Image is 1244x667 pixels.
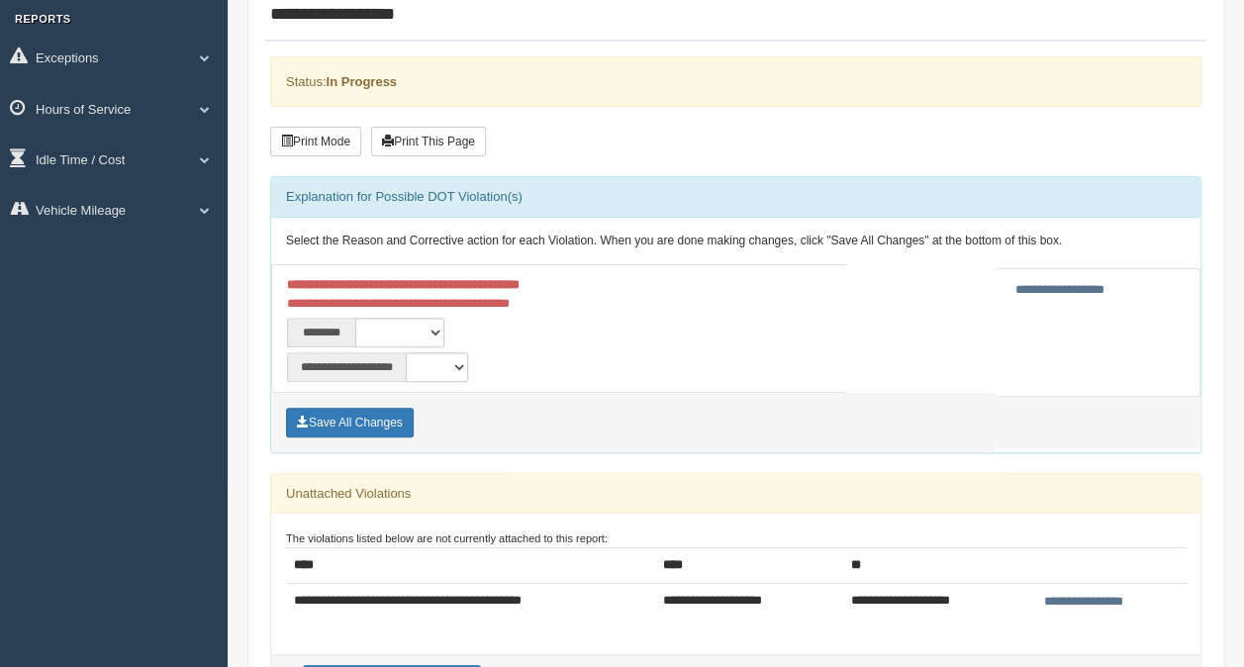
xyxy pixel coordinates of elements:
div: Explanation for Possible DOT Violation(s) [271,177,1200,217]
button: Save [286,408,414,437]
div: Status: [270,56,1201,107]
small: The violations listed below are not currently attached to this report: [286,532,608,544]
div: Select the Reason and Corrective action for each Violation. When you are done making changes, cli... [271,218,1200,265]
strong: In Progress [326,74,397,89]
div: Unattached Violations [271,474,1200,514]
button: Print Mode [270,127,361,156]
button: Print This Page [371,127,486,156]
